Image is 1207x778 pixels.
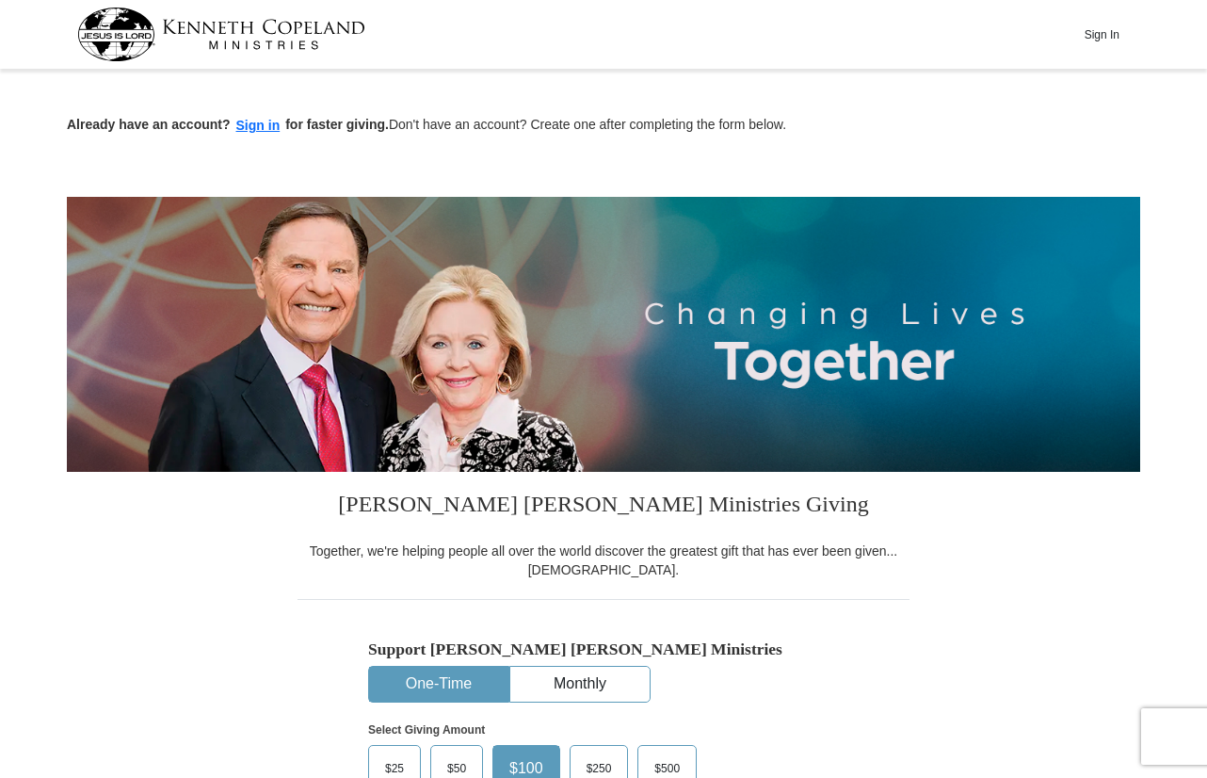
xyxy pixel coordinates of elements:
h3: [PERSON_NAME] [PERSON_NAME] Ministries Giving [298,472,909,542]
strong: Select Giving Amount [368,723,485,737]
p: Don't have an account? Create one after completing the form below. [67,115,1140,137]
h5: Support [PERSON_NAME] [PERSON_NAME] Ministries [368,640,839,659]
img: kcm-header-logo.svg [77,8,365,61]
button: Monthly [510,667,650,702]
button: Sign in [231,115,286,137]
strong: Already have an account? for faster giving. [67,117,389,132]
div: Together, we're helping people all over the world discover the greatest gift that has ever been g... [298,542,909,579]
button: One-Time [369,667,508,702]
button: Sign In [1073,20,1130,49]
